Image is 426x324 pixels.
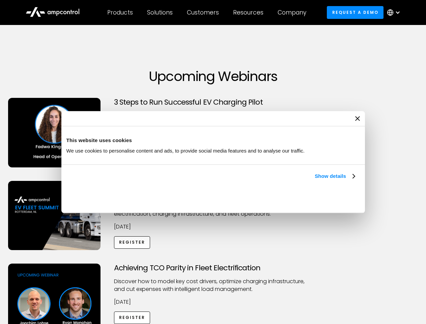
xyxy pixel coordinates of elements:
[114,264,312,272] h3: Achieving TCO Parity in Fleet Electrification
[114,223,312,231] p: [DATE]
[147,9,173,16] div: Solutions
[327,6,384,19] a: Request a demo
[355,116,360,121] button: Close banner
[278,9,306,16] div: Company
[8,68,418,84] h1: Upcoming Webinars
[233,9,263,16] div: Resources
[114,98,312,107] h3: 3 Steps to Run Successful EV Charging Pilot
[187,9,219,16] div: Customers
[66,148,305,154] span: We use cookies to personalise content and ads, to provide social media features and to analyse ou...
[107,9,133,16] div: Products
[315,172,354,180] a: Show details
[260,188,357,208] button: Okay
[114,236,150,249] a: Register
[66,136,360,144] div: This website uses cookies
[114,278,312,293] p: Discover how to model key cost drivers, optimize charging infrastructure, and cut expenses with i...
[114,298,312,306] p: [DATE]
[114,312,150,324] a: Register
